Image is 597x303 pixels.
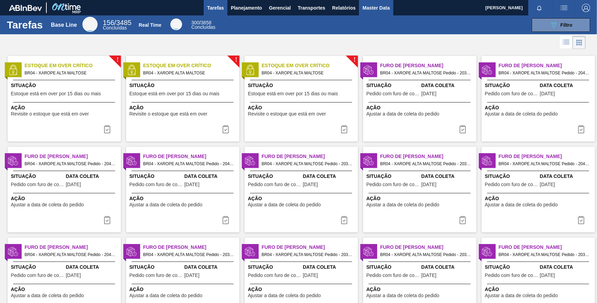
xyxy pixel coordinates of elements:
img: status [482,65,492,75]
span: Data Coleta [540,82,593,89]
span: Ação [129,195,238,202]
span: Revisite o estoque que está em over [129,111,207,117]
span: Estoque está em over por 15 dias ou mais [11,91,101,96]
img: TNhmsLtSVTkK8tSr43FrP2fwEKptu5GPRR3wAAAABJRU5ErkJggg== [9,5,42,11]
img: status [8,65,18,75]
span: Ajustar a data de coleta do pedido [248,293,321,298]
span: Relatórios [332,4,356,12]
button: icon-task complete [99,213,115,227]
span: Furo de Coleta [380,153,476,160]
span: BR04 - XAROPE ALTA MALTOSE [262,69,352,77]
button: icon-task complete [217,122,234,136]
span: Estoque está em over por 15 dias ou mais [248,91,338,96]
div: Completar tarefa: 30392429 [99,213,115,227]
span: Pedido com furo de coleta [129,273,183,278]
span: Furo de Coleta [499,244,595,251]
div: Visão em Lista [560,36,573,49]
span: Ação [485,195,593,202]
span: Pedido com furo de coleta [485,182,538,187]
span: Pedido com furo de coleta [129,182,183,187]
span: Estoque em Over Crítico [25,62,121,69]
div: Completar tarefa: 30392427 [454,122,471,136]
button: icon-task complete [573,213,589,227]
span: Ajustar a data de coleta do pedido [485,111,558,117]
span: Data Coleta [184,173,238,180]
span: Ação [248,286,356,293]
span: Situação [129,173,183,180]
span: Transportes [298,4,325,12]
span: Situação [129,264,183,271]
span: Data Coleta [303,173,356,180]
span: Ajustar a data de coleta do pedido [367,293,440,298]
span: Furo de Coleta [25,244,121,251]
img: status [245,246,255,257]
span: Furo de Coleta [143,153,239,160]
span: BR04 - XAROPE ALTA MALTOSE [143,69,234,77]
img: status [482,246,492,257]
span: BR04 - XAROPE ALTA MALTOSE Pedido - 2040845 [499,160,589,168]
span: BR04 - XAROPE ALTA MALTOSE Pedido - 2042207 [25,160,115,168]
span: Situação [11,264,64,271]
span: Ajustar a data de coleta do pedido [248,202,321,207]
button: icon-task complete [217,213,234,227]
span: Pedido com furo de coleta [367,182,420,187]
div: Base Line [103,20,131,30]
span: 27/09/2025 [303,182,318,187]
span: 25/09/2025 [421,91,437,96]
span: Data Coleta [421,173,475,180]
span: Data Coleta [184,264,238,271]
span: Ação [11,195,119,202]
span: Pedido com furo de coleta [11,273,64,278]
span: Pedido com furo de coleta [248,273,301,278]
span: Revisite o estoque que está em over [248,111,326,117]
span: ! [116,57,119,62]
button: icon-task complete [336,122,352,136]
span: 156 [103,19,114,26]
div: Completar tarefa: 30404614 [217,122,234,136]
span: Data Coleta [303,264,356,271]
span: ! [235,57,237,62]
button: icon-task complete [99,122,115,136]
span: 30/09/2025 [540,91,555,96]
span: / 3858 [191,20,211,25]
span: Ajustar a data de coleta do pedido [129,293,203,298]
span: Furo de Coleta [25,153,121,160]
img: icon-task complete [577,125,585,133]
span: Ação [11,286,119,293]
img: status [363,65,374,75]
img: icon-task complete [340,216,348,224]
span: 25/09/2025 [303,273,318,278]
img: status [126,156,137,166]
img: status [8,246,18,257]
div: Completar tarefa: 30392433 [573,213,589,227]
span: Furo de Coleta [262,244,358,251]
span: 26/09/2025 [184,273,200,278]
span: Ação [11,104,119,111]
span: Gerencial [269,4,291,12]
span: Pedido com furo de coleta [485,91,538,96]
span: Estoque em Over Crítico [262,62,358,69]
span: BR04 - XAROPE ALTA MALTOSE Pedido - 2036246 [380,69,471,77]
img: status [8,156,18,166]
span: Planejamento [231,4,262,12]
img: status [126,65,137,75]
div: Completar tarefa: 30392428 [573,122,589,136]
span: Pedido com furo de coleta [485,273,538,278]
span: Data Coleta [540,173,593,180]
span: Ajustar a data de coleta do pedido [367,111,440,117]
span: Master Data [362,4,390,12]
img: icon-task complete [103,216,111,224]
span: Situação [367,82,420,89]
span: Ação [367,286,475,293]
button: icon-task complete [454,213,471,227]
span: Ação [129,286,238,293]
span: BR04 - XAROPE ALTA MALTOSE Pedido - 2036417 [380,251,471,258]
span: Furo de Coleta [380,62,476,69]
span: Ação [129,104,238,111]
img: icon-task complete [459,125,467,133]
span: Situação [485,82,538,89]
span: Tarefas [207,4,224,12]
span: Ação [485,104,593,111]
span: Concluídas [103,25,127,31]
span: Situação [248,173,301,180]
